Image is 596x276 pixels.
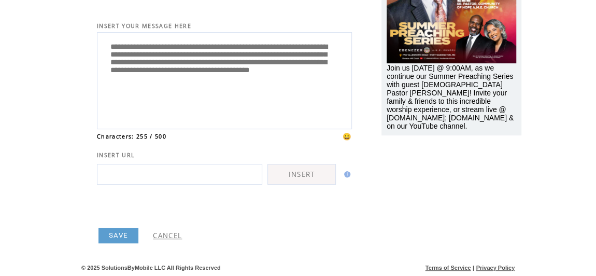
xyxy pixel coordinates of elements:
[97,133,166,140] span: Characters: 255 / 500
[387,64,514,130] span: Join us [DATE] @ 9:00AM, as we continue our Summer Preaching Series with guest [DEMOGRAPHIC_DATA]...
[97,22,191,30] span: INSERT YOUR MESSAGE HERE
[81,265,221,271] span: © 2025 SolutionsByMobile LLC All Rights Reserved
[341,171,350,177] img: help.gif
[267,164,336,185] a: INSERT
[473,265,474,271] span: |
[425,265,471,271] a: Terms of Service
[98,228,138,243] a: SAVE
[153,231,182,240] a: CANCEL
[343,132,352,141] span: 😀
[97,151,135,159] span: INSERT URL
[476,265,515,271] a: Privacy Policy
